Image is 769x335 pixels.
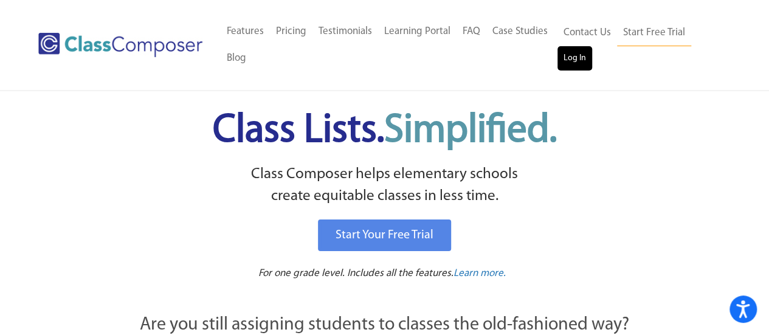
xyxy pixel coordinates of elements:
a: Pricing [270,18,312,45]
span: For one grade level. Includes all the features. [258,268,453,278]
a: Learn more. [453,266,506,281]
a: Testimonials [312,18,378,45]
nav: Header Menu [221,18,557,72]
a: Learning Portal [378,18,457,45]
p: Class Composer helps elementary schools create equitable classes in less time. [73,164,697,208]
span: Start Your Free Trial [336,229,433,241]
a: Start Free Trial [617,19,691,47]
a: Start Your Free Trial [318,219,451,251]
a: Contact Us [557,19,617,46]
a: Log In [557,46,592,71]
span: Learn more. [453,268,506,278]
a: Case Studies [486,18,554,45]
a: Features [221,18,270,45]
span: Simplified. [384,111,557,151]
img: Class Composer [38,33,202,57]
nav: Header Menu [557,19,722,71]
a: FAQ [457,18,486,45]
span: Class Lists. [213,111,557,151]
a: Blog [221,45,252,72]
